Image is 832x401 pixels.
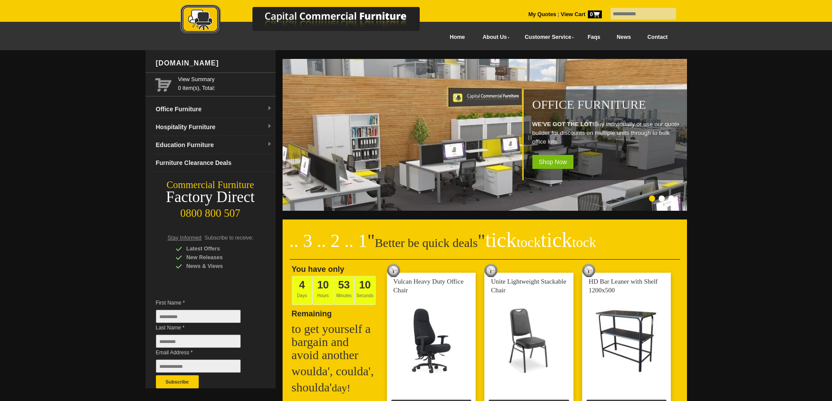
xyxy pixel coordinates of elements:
[299,279,305,291] span: 4
[532,120,683,146] p: Buy individually or use our quote builder for discounts on multiple units through to bulk office ...
[156,4,462,36] img: Capital Commercial Furniture Logo
[528,11,556,17] a: My Quotes
[267,106,272,111] img: dropdown
[332,382,351,394] span: day!
[532,98,683,111] h1: Office Furniture
[145,191,276,203] div: Factory Direct
[668,195,674,202] li: Page dot 3
[588,10,602,18] span: 0
[152,154,276,172] a: Furniture Clearance Deals
[478,231,596,251] span: "
[532,155,574,169] span: Shop Now
[367,231,375,251] span: "
[156,4,462,39] a: Capital Commercial Furniture Logo
[473,27,515,47] a: About Us
[283,59,689,211] img: Office Furniture
[152,50,276,76] div: [DOMAIN_NAME]
[152,136,276,154] a: Education Furnituredropdown
[659,195,665,202] li: Page dot 2
[485,228,596,251] span: tick tick
[168,235,202,241] span: Stay Informed
[178,75,272,91] span: 0 item(s), Total:
[292,276,313,305] span: Days
[176,262,259,271] div: News & Views
[156,298,254,307] span: First Name *
[152,118,276,136] a: Hospitality Furnituredropdown
[292,306,332,318] span: Remaining
[204,235,253,241] span: Subscribe to receive:
[387,264,400,277] img: tick tock deal clock
[572,234,596,250] span: tock
[176,253,259,262] div: New Releases
[559,11,601,17] a: View Cart0
[517,234,541,250] span: tock
[156,335,241,348] input: Last Name *
[152,100,276,118] a: Office Furnituredropdown
[649,195,655,202] li: Page dot 1
[156,310,241,323] input: First Name *
[608,27,639,47] a: News
[532,121,594,127] strong: WE'VE GOT THE LOT!
[355,276,376,305] span: Seconds
[561,11,602,17] strong: View Cart
[580,27,609,47] a: Faqs
[292,265,345,274] span: You have only
[639,27,676,47] a: Contact
[292,322,379,362] h2: to get yourself a bargain and avoid another
[317,279,329,291] span: 10
[338,279,350,291] span: 53
[267,124,272,129] img: dropdown
[156,375,199,388] button: Subscribe
[334,276,355,305] span: Minutes
[176,244,259,253] div: Latest Offers
[145,179,276,191] div: Commercial Furniture
[292,365,379,378] h2: woulda', coulda',
[283,206,689,212] a: Office Furniture WE'VE GOT THE LOT!Buy individually or use our quote builder for discounts on mul...
[484,264,497,277] img: tick tock deal clock
[267,142,272,147] img: dropdown
[145,203,276,219] div: 0800 800 507
[515,27,579,47] a: Customer Service
[582,264,595,277] img: tick tock deal clock
[156,360,241,373] input: Email Address *
[290,231,368,251] span: .. 3 .. 2 .. 1
[156,323,254,332] span: Last Name *
[156,348,254,357] span: Email Address *
[359,279,371,291] span: 10
[178,75,272,84] a: View Summary
[313,276,334,305] span: Hours
[292,381,379,394] h2: shoulda'
[290,233,680,260] h2: Better be quick deals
